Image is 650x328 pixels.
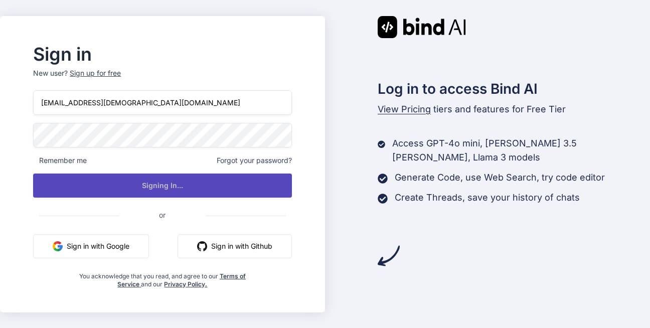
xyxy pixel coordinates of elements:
[33,155,87,166] span: Remember me
[378,78,650,99] h2: Log in to access Bind AI
[178,234,292,258] button: Sign in with Github
[164,280,207,288] a: Privacy Policy.
[378,104,431,114] span: View Pricing
[395,171,605,185] p: Generate Code, use Web Search, try code editor
[33,68,291,90] p: New user?
[119,203,206,227] span: or
[378,102,650,116] p: tiers and features for Free Tier
[378,16,466,38] img: Bind AI logo
[70,68,121,78] div: Sign up for free
[53,241,63,251] img: google
[33,46,291,62] h2: Sign in
[217,155,292,166] span: Forgot your password?
[33,174,291,198] button: Signing In...
[33,90,291,115] input: Login or Email
[33,234,149,258] button: Sign in with Google
[395,191,580,205] p: Create Threads, save your history of chats
[197,241,207,251] img: github
[117,272,246,288] a: Terms of Service
[76,266,249,288] div: You acknowledge that you read, and agree to our and our
[378,245,400,267] img: arrow
[392,136,650,165] p: Access GPT-4o mini, [PERSON_NAME] 3.5 [PERSON_NAME], Llama 3 models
